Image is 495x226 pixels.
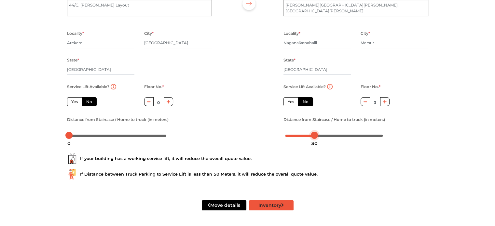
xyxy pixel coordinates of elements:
img: ... [67,153,77,164]
label: Locality [283,29,300,38]
img: ... [67,169,77,179]
div: If Distance between Truck Parking to Service Lift is less than 50 Meters, it will reduce the over... [67,169,428,179]
div: 30 [309,138,320,149]
label: Service Lift Available? [67,83,109,91]
button: Inventory [249,200,294,210]
div: 0 [65,138,73,149]
label: City [361,29,370,38]
label: Distance from Staircase / Home to truck (in meters) [67,115,169,124]
button: Move details [202,200,246,210]
label: Distance from Staircase / Home to truck (in meters) [283,115,385,124]
label: Yes [283,97,298,106]
label: Locality [67,29,84,38]
label: Yes [67,97,82,106]
label: Floor No. [144,83,164,91]
label: State [283,56,296,64]
label: City [144,29,154,38]
label: No [298,97,313,106]
label: Floor No. [361,83,380,91]
label: Service Lift Available? [283,83,326,91]
div: If your building has a working service lift, it will reduce the overall quote value. [67,153,428,164]
label: No [82,97,97,106]
label: State [67,56,79,64]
